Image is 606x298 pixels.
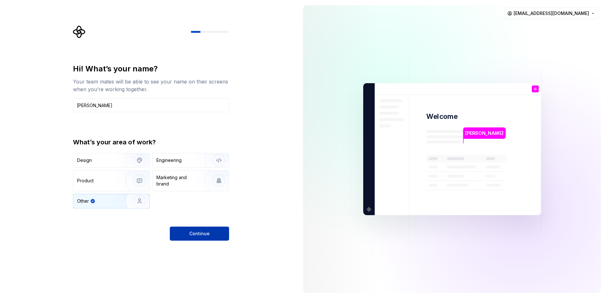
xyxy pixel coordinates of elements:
[77,157,92,164] div: Design
[77,178,94,184] div: Product
[426,112,458,121] p: Welcome
[156,157,182,164] div: Engineering
[534,87,536,91] p: G
[504,8,598,19] button: [EMAIL_ADDRESS][DOMAIN_NAME]
[156,174,199,187] div: Marketing and brand
[77,198,89,204] div: Other
[73,98,229,112] input: Han Solo
[170,227,229,241] button: Continue
[73,78,229,93] div: Your team mates will be able to see your name on their screens when you’re working together.
[514,10,589,17] span: [EMAIL_ADDRESS][DOMAIN_NAME]
[73,138,229,147] div: What’s your area of work?
[189,230,210,237] span: Continue
[73,25,86,38] svg: Supernova Logo
[465,129,503,136] p: [PERSON_NAME]
[73,64,229,74] div: Hi! What’s your name?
